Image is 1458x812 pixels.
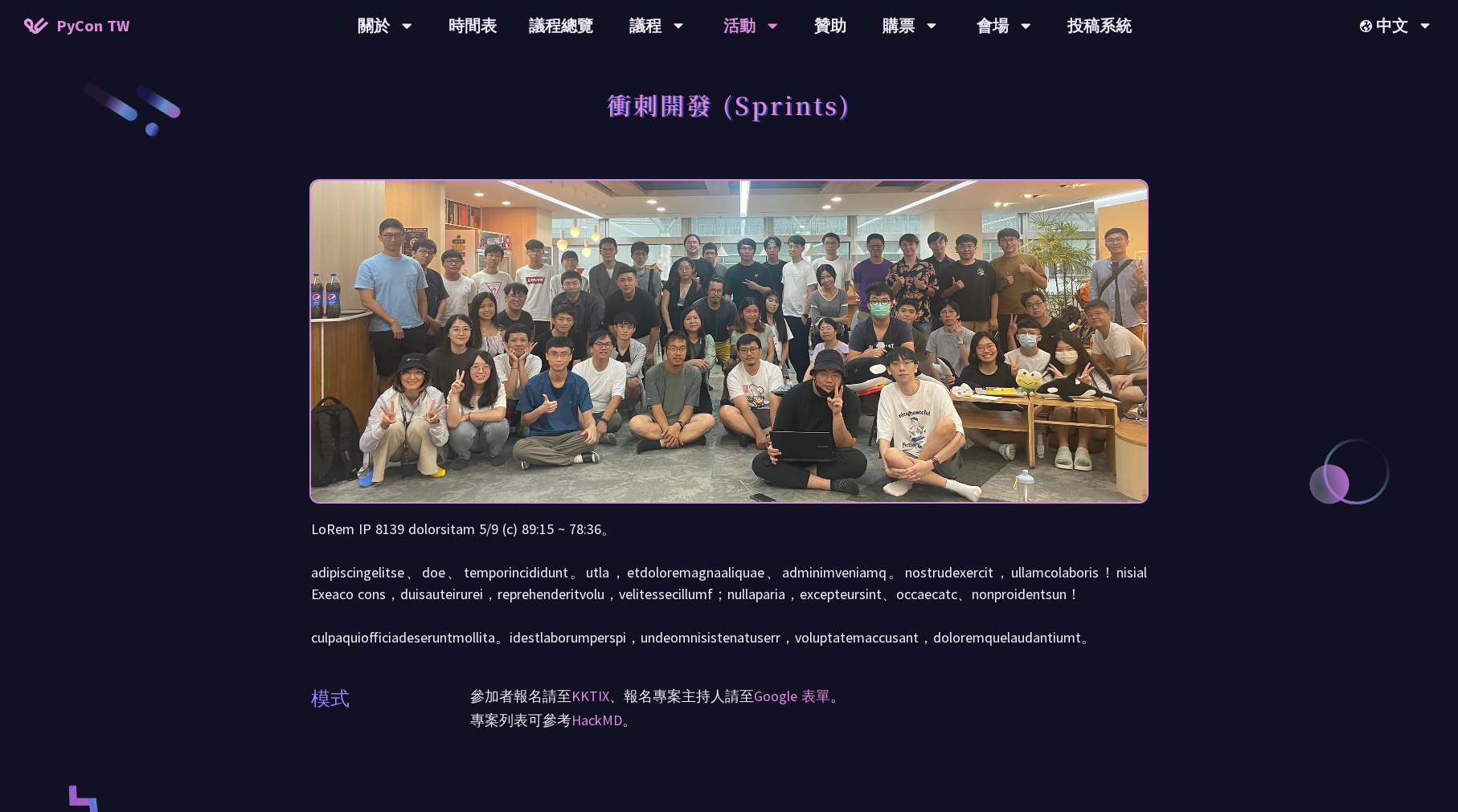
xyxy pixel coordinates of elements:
[8,6,145,46] a: PyCon TW
[754,687,830,705] a: Google 表單
[24,18,48,34] img: Home icon of PyCon TW 2025
[311,137,1147,545] img: Photo of PyCon Taiwan Sprints
[571,687,609,705] a: KKTIX
[311,684,350,713] p: 模式
[311,518,1147,648] p: LoRem IP 8139 dolorsitam 5/9 (c) 89:15 ~ 78:36。 adipiscingelitse、doe、temporincididunt。utla，etdolo...
[1360,20,1376,32] img: Locale Icon
[470,708,1147,732] p: 專案列表可參考 。
[571,711,622,729] a: HackMD
[56,14,129,38] span: PyCon TW
[470,684,1147,708] p: 參加者報名請至 、報名專案主持人請至 。
[607,80,851,129] h1: 衝刺開發 (Sprints)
